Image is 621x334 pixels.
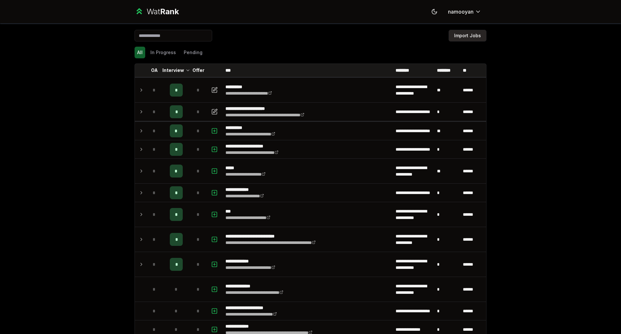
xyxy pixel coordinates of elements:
button: namooyan [443,6,486,17]
button: Import Jobs [449,30,486,41]
p: Interview [162,67,184,74]
p: OA [151,67,158,74]
span: namooyan [448,8,474,16]
button: In Progress [148,47,179,58]
p: Offer [192,67,204,74]
span: Rank [160,7,179,16]
div: Wat [147,6,179,17]
a: WatRank [135,6,179,17]
button: All [135,47,145,58]
button: Pending [181,47,205,58]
